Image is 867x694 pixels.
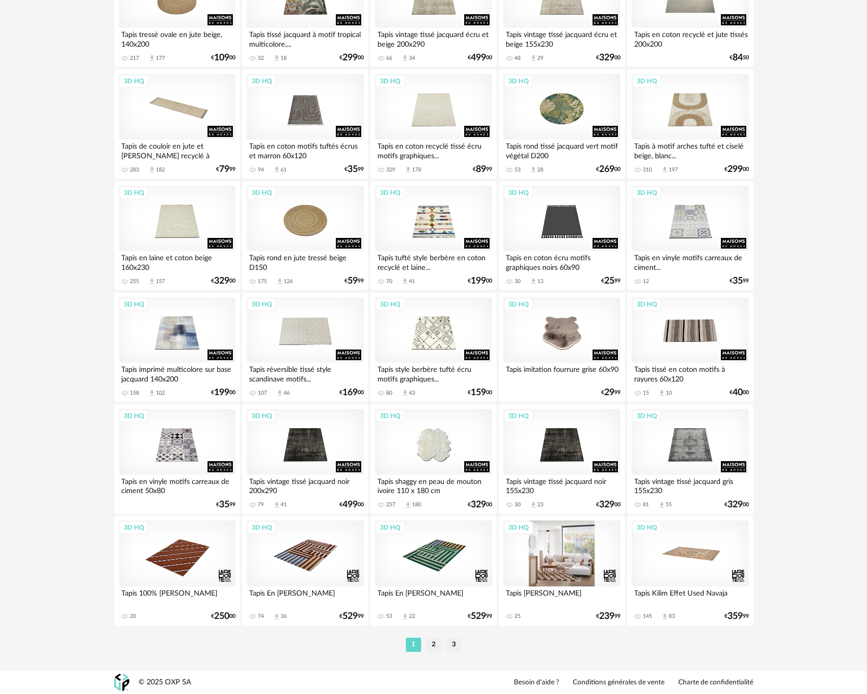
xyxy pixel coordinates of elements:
[258,278,267,285] div: 175
[724,166,749,173] div: € 00
[119,586,235,607] div: Tapis 100% [PERSON_NAME]
[370,516,496,626] a: 3D HQ Tapis En [PERSON_NAME] 53 Download icon 22 €52999
[401,54,409,62] span: Download icon
[627,516,753,626] a: 3D HQ Tapis Kilim Effet Used Navaja 145 Download icon 83 €35999
[247,140,363,160] div: Tapis en coton motifs tuftés écrus et marron 60x120
[727,613,743,620] span: 359
[276,389,284,397] span: Download icon
[119,409,149,423] div: 3D HQ
[375,363,492,383] div: Tapis style berbère tufté écru motifs graphiques...
[216,501,235,508] div: € 99
[724,613,749,620] div: € 99
[370,404,496,514] a: 3D HQ Tapis shaggy en peau de mouton ivoire 110 x 180 cm 257 Download icon 180 €32900
[242,70,368,179] a: 3D HQ Tapis en coton motifs tuftés écrus et marron 60x120 94 Download icon 61 €3599
[273,54,281,62] span: Download icon
[643,278,649,285] div: 12
[119,140,235,160] div: Tapis de couloir en jute et [PERSON_NAME] recyclé à franges...
[370,293,496,402] a: 3D HQ Tapis style berbère tufté écru motifs graphiques... 80 Download icon 43 €15900
[119,186,149,199] div: 3D HQ
[284,390,290,397] div: 46
[375,521,405,534] div: 3D HQ
[503,586,620,607] div: Tapis [PERSON_NAME]
[733,389,743,396] span: 40
[724,501,749,508] div: € 00
[404,501,412,509] span: Download icon
[573,678,665,687] a: Conditions générales de vente
[596,613,620,620] div: € 99
[370,70,496,179] a: 3D HQ Tapis en coton recyclé tissé écru motifs graphiques... 329 Download icon 178 €8999
[247,409,276,423] div: 3D HQ
[258,55,264,62] div: 32
[211,389,235,396] div: € 00
[404,166,412,173] span: Download icon
[627,404,753,514] a: 3D HQ Tapis vintage tissé jacquard gris 155x230 81 Download icon 55 €32900
[148,166,156,173] span: Download icon
[130,55,139,62] div: 217
[375,251,492,271] div: Tapis tufté style berbère en coton recyclé et laine...
[471,613,486,620] span: 529
[627,181,753,291] a: 3D HQ Tapis en vinyle motifs carreaux de ciment... 12 €3599
[504,521,533,534] div: 3D HQ
[446,638,462,652] li: 3
[412,501,421,508] div: 180
[530,166,537,173] span: Download icon
[632,475,748,495] div: Tapis vintage tissé jacquard gris 155x230
[281,501,287,508] div: 41
[401,613,409,620] span: Download icon
[258,501,264,508] div: 79
[632,363,748,383] div: Tapis tissé en coton motifs à rayures 60x120
[284,278,293,285] div: 126
[339,54,364,61] div: € 00
[514,613,521,620] div: 25
[211,277,235,285] div: € 00
[216,166,235,173] div: € 99
[514,501,521,508] div: 30
[375,75,405,88] div: 3D HQ
[471,54,486,61] span: 499
[247,186,276,199] div: 3D HQ
[342,613,358,620] span: 529
[412,166,421,173] div: 178
[370,181,496,291] a: 3D HQ Tapis tufté style berbère en coton recyclé et laine... 70 Download icon 41 €19900
[471,501,486,508] span: 329
[499,181,625,291] a: 3D HQ Tapis en coton écru motifs graphiques noirs 60x90 30 Download icon 13 €2599
[468,501,492,508] div: € 00
[471,277,486,285] span: 199
[375,586,492,607] div: Tapis En [PERSON_NAME]
[504,298,533,311] div: 3D HQ
[258,390,267,397] div: 107
[468,389,492,396] div: € 00
[114,181,240,291] a: 3D HQ Tapis en laine et coton beige 160x230 255 Download icon 157 €32900
[504,186,533,199] div: 3D HQ
[643,613,652,620] div: 145
[599,166,614,173] span: 269
[499,293,625,402] a: 3D HQ Tapis imitation fourrure grise 60x90 €2999
[733,54,743,61] span: 84
[503,363,620,383] div: Tapis imitation fourrure grise 60x90
[130,278,139,285] div: 255
[730,389,749,396] div: € 00
[247,251,363,271] div: Tapis rond en jute tressé beige D150
[119,363,235,383] div: Tapis imprimé multicolore sur base jacquard 140x200
[375,28,492,48] div: Tapis vintage tissé jacquard écru et beige 200x290
[678,678,753,687] a: Charte de confidentialité
[530,501,537,509] span: Download icon
[214,613,229,620] span: 250
[409,390,415,397] div: 43
[643,390,649,397] div: 15
[339,389,364,396] div: € 00
[632,521,662,534] div: 3D HQ
[504,409,533,423] div: 3D HQ
[669,166,678,173] div: 197
[130,166,139,173] div: 283
[627,293,753,402] a: 3D HQ Tapis tissé en coton motifs à rayures 60x120 15 Download icon 10 €4000
[499,516,625,626] a: 3D HQ Tapis [PERSON_NAME] 25 €23999
[499,70,625,179] a: 3D HQ Tapis rond tissé jacquard vert motif végétal D200 53 Download icon 28 €26900
[386,613,392,620] div: 53
[471,389,486,396] span: 159
[130,390,139,397] div: 158
[503,28,620,48] div: Tapis vintage tissé jacquard écru et beige 155x230
[242,293,368,402] a: 3D HQ Tapis réversible tissé style scandinave motifs... 107 Download icon 46 €16900
[643,166,652,173] div: 310
[599,54,614,61] span: 329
